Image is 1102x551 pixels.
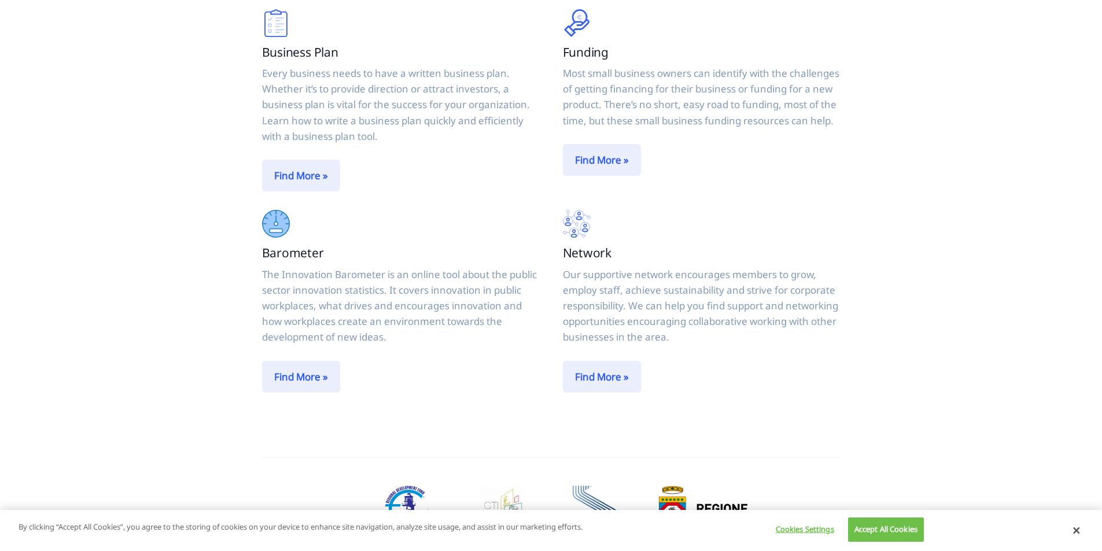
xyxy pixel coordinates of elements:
[262,245,540,261] h3: Barometer
[19,522,583,533] p: By clicking “Accept All Cookies”, you agree to the storing of cookies on your device to enhance s...
[262,160,340,191] a: Find More »
[573,486,625,532] img: InnovaPuglia-logo.jpg
[262,361,340,393] a: Find More »
[480,486,525,532] img: cti-logo.jpg
[563,267,841,345] p: Our supportive network encourages members to grow, employ staff, achieve sustainability and striv...
[1073,526,1080,536] button: Close
[848,517,924,542] button: Accept All Cookies
[563,210,591,238] img: network.svg
[563,65,841,128] p: Most small business owners can identify with the challenges of getting financing for their busine...
[563,9,591,37] img: cash.svg
[563,361,641,393] a: Find More »
[262,267,540,345] p: The Innovation Barometer is an online tool about the public sector innovation statistics. It cove...
[563,44,841,61] h3: Funding
[659,486,747,532] img: region-puglia-logo.png
[262,210,290,238] img: time-and-date.svg
[563,144,641,176] a: Find More »
[262,44,540,61] h3: Business Plan
[766,518,838,541] button: Cookies Settings
[262,9,290,37] img: checklist.svg
[385,486,428,532] img: ptapde_logo_en.png
[262,65,540,144] p: Every business needs to have a written business plan. Whether it’s to provide direction or attrac...
[563,245,841,261] h3: Network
